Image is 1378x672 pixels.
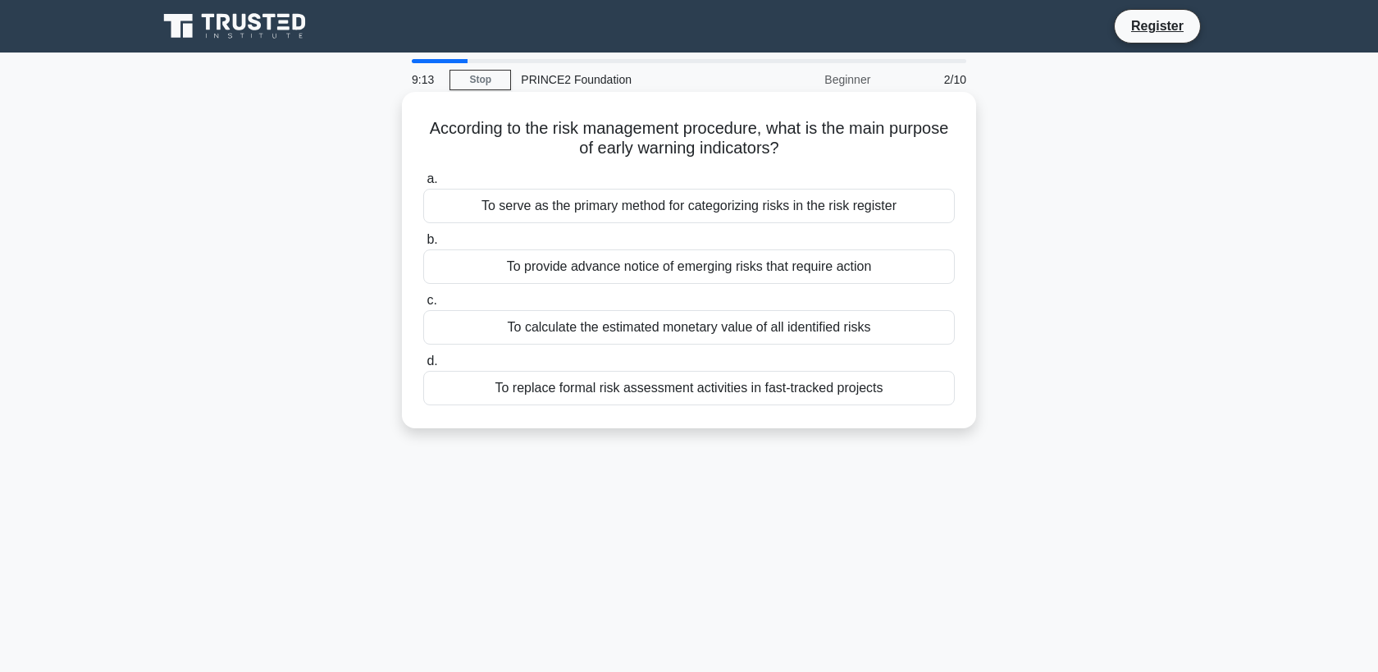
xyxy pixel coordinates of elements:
[423,249,955,284] div: To provide advance notice of emerging risks that require action
[1121,16,1193,36] a: Register
[737,63,880,96] div: Beginner
[427,354,437,368] span: d.
[449,70,511,90] a: Stop
[880,63,976,96] div: 2/10
[422,118,956,159] h5: According to the risk management procedure, what is the main purpose of early warning indicators?
[402,63,449,96] div: 9:13
[427,171,437,185] span: a.
[511,63,737,96] div: PRINCE2 Foundation
[423,310,955,345] div: To calculate the estimated monetary value of all identified risks
[423,189,955,223] div: To serve as the primary method for categorizing risks in the risk register
[427,293,436,307] span: c.
[427,232,437,246] span: b.
[423,371,955,405] div: To replace formal risk assessment activities in fast-tracked projects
